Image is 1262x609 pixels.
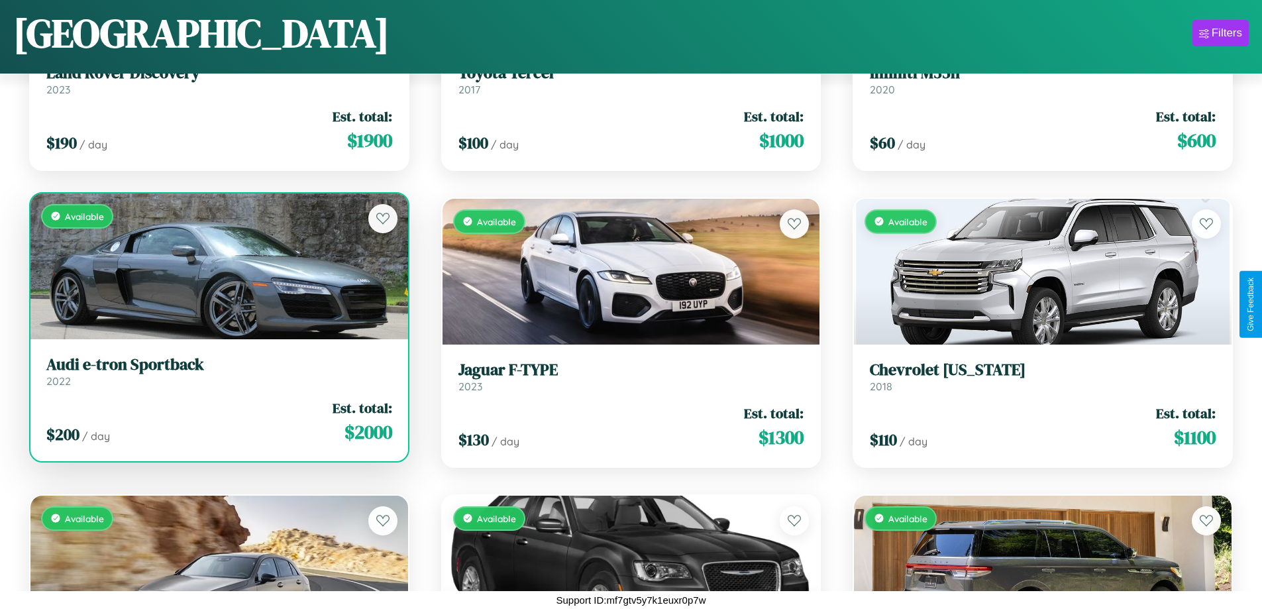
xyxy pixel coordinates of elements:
h1: [GEOGRAPHIC_DATA] [13,6,390,60]
a: Infiniti M35h2020 [870,64,1216,96]
span: $ 1000 [759,127,804,154]
h3: Audi e-tron Sportback [46,355,392,374]
a: Audi e-tron Sportback2022 [46,355,392,388]
h3: Chevrolet [US_STATE] [870,360,1216,380]
span: $ 190 [46,132,77,154]
span: Est. total: [744,404,804,423]
a: Toyota Tercel2017 [458,64,804,96]
a: Jaguar F-TYPE2023 [458,360,804,393]
span: / day [898,138,925,151]
span: Available [65,513,104,524]
span: Est. total: [333,398,392,417]
span: / day [492,435,519,448]
span: Available [888,513,927,524]
span: Available [888,216,927,227]
span: $ 100 [458,132,488,154]
span: Est. total: [1156,107,1216,126]
span: Est. total: [1156,404,1216,423]
span: 2023 [458,380,482,393]
span: Est. total: [333,107,392,126]
span: $ 130 [458,429,489,451]
span: Available [477,513,516,524]
h3: Toyota Tercel [458,64,804,83]
button: Filters [1192,20,1249,46]
h3: Land Rover Discovery [46,64,392,83]
span: $ 110 [870,429,897,451]
div: Give Feedback [1246,278,1255,331]
div: Filters [1212,27,1242,40]
a: Land Rover Discovery2023 [46,64,392,96]
span: / day [900,435,927,448]
a: Chevrolet [US_STATE]2018 [870,360,1216,393]
span: / day [79,138,107,151]
span: 2020 [870,83,895,96]
p: Support ID: mf7gtv5y7k1euxr0p7w [556,591,706,609]
span: / day [82,429,110,443]
span: $ 1100 [1174,424,1216,451]
span: $ 1900 [347,127,392,154]
h3: Infiniti M35h [870,64,1216,83]
span: 2023 [46,83,70,96]
span: $ 60 [870,132,895,154]
span: $ 200 [46,423,79,445]
span: Available [65,211,104,222]
span: $ 1300 [759,424,804,451]
span: 2017 [458,83,480,96]
span: $ 600 [1177,127,1216,154]
h3: Jaguar F-TYPE [458,360,804,380]
span: Available [477,216,516,227]
span: 2022 [46,374,71,388]
span: $ 2000 [344,419,392,445]
span: Est. total: [744,107,804,126]
span: 2018 [870,380,892,393]
span: / day [491,138,519,151]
